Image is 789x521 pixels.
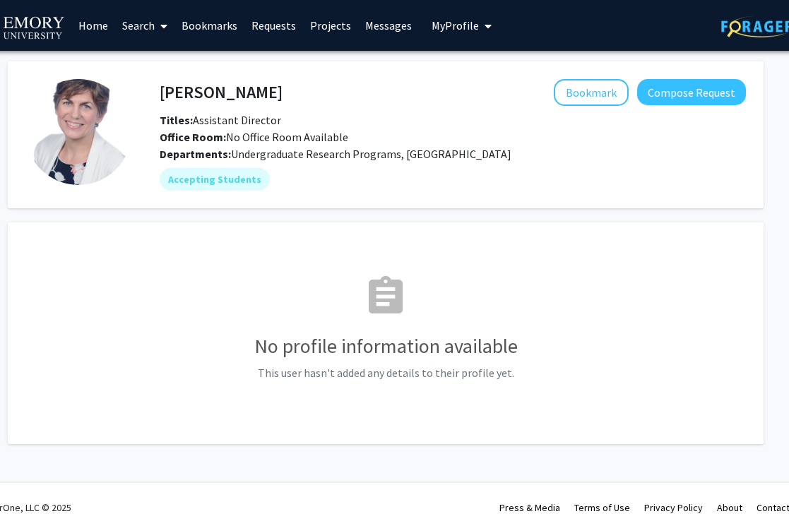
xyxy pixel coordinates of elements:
a: Requests [244,1,303,50]
span: My Profile [432,18,479,32]
iframe: Chat [11,457,60,510]
a: Press & Media [499,501,560,514]
mat-icon: assignment [363,274,408,319]
a: Search [115,1,174,50]
fg-card: No Profile Information [8,222,764,444]
a: Terms of Use [574,501,630,514]
h3: No profile information available [25,335,746,359]
b: Departments: [160,147,231,161]
a: Home [71,1,115,50]
span: Assistant Director [160,113,281,127]
img: Profile Picture [25,79,131,185]
a: Projects [303,1,358,50]
span: No Office Room Available [160,130,348,144]
a: Bookmarks [174,1,244,50]
span: Undergraduate Research Programs, [GEOGRAPHIC_DATA] [231,147,511,161]
b: Titles: [160,113,193,127]
a: Messages [358,1,419,50]
button: Add Diana Wrenn Rapp to Bookmarks [554,79,629,106]
p: This user hasn't added any details to their profile yet. [25,364,746,381]
a: Privacy Policy [644,501,703,514]
mat-chip: Accepting Students [160,168,270,191]
b: Office Room: [160,130,226,144]
button: Compose Request to Diana Wrenn Rapp [637,79,746,105]
h4: [PERSON_NAME] [160,79,283,105]
a: About [717,501,742,514]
